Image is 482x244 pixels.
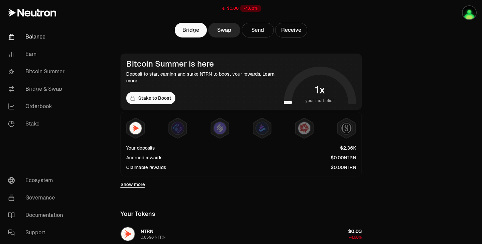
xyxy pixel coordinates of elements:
img: NTRN [130,122,142,134]
img: Bedrock Diamonds [256,122,268,134]
a: Earn [3,46,72,63]
a: Orderbook [3,98,72,115]
span: your multiplier [305,97,334,104]
a: Bridge & Swap [3,80,72,98]
div: Your Tokens [120,209,155,219]
img: EtherFi Points [172,122,184,134]
div: Claimable rewards [126,164,166,171]
div: -4.68% [240,5,261,12]
a: Swap [208,23,240,37]
button: Receive [275,23,307,37]
a: Governance [3,189,72,207]
img: Anogueira [463,6,476,19]
a: Support [3,224,72,241]
a: Stake [3,115,72,133]
div: Deposit to start earning and stake NTRN to boost your rewards. [126,71,281,84]
a: Bridge [175,23,207,37]
span: $0.03 [348,228,362,234]
button: NTRN LogoNTRN0.6598 NTRN$0.03-4.68% [116,224,366,244]
a: Bitcoin Summer [3,63,72,80]
span: NTRN [141,228,153,234]
div: Bitcoin Summer is here [126,59,281,69]
a: Documentation [3,207,72,224]
img: Solv Points [214,122,226,134]
div: Your deposits [126,145,155,151]
img: Structured Points [340,122,352,134]
a: Balance [3,28,72,46]
span: -4.68% [349,235,362,240]
div: 0.6598 NTRN [141,235,166,240]
button: Send [242,23,274,37]
div: Accrued rewards [126,154,162,161]
a: Ecosystem [3,172,72,189]
img: NTRN Logo [121,227,135,241]
img: Mars Fragments [298,122,310,134]
a: Stake to Boost [126,92,175,104]
div: $0.00 [227,6,239,11]
a: Show more [120,181,145,188]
